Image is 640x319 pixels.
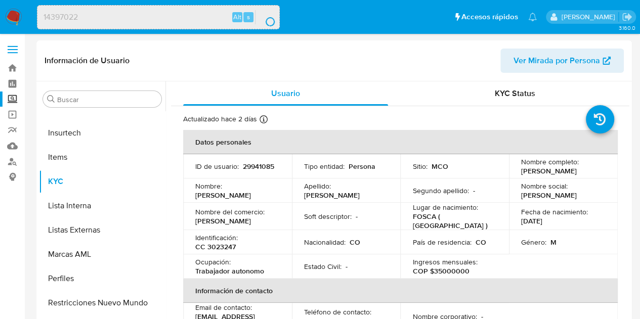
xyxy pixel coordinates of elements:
button: KYC [39,169,165,194]
p: Email de contacto : [195,303,252,312]
a: Salir [622,12,632,22]
input: Buscar [57,95,157,104]
button: Buscar [47,95,55,103]
span: KYC Status [495,87,535,99]
p: Sitio : [412,162,427,171]
p: Género : [521,238,546,247]
p: - [356,212,358,221]
p: Ingresos mensuales : [412,257,477,266]
p: Teléfono de contacto : [304,307,371,316]
p: Tipo entidad : [304,162,345,171]
p: ID de usuario : [195,162,239,171]
p: Apellido : [304,181,331,191]
a: Notificaciones [528,13,537,21]
p: País de residencia : [412,238,471,247]
p: Fecha de nacimiento : [521,207,588,216]
p: CO [475,238,486,247]
p: - [346,262,348,271]
p: CO [350,238,360,247]
span: Accesos rápidos [461,12,518,22]
p: [PERSON_NAME] [195,191,251,200]
p: COP $35000000 [412,266,469,276]
p: Nombre social : [521,181,568,191]
span: s [247,12,250,22]
button: search-icon [255,10,276,24]
p: Nombre : [195,181,222,191]
p: Estado Civil : [304,262,342,271]
p: 29941085 [243,162,274,171]
button: Perfiles [39,266,165,291]
p: CC 3023247 [195,242,236,251]
p: Ocupación : [195,257,231,266]
p: Trabajador autonomo [195,266,264,276]
button: Restricciones Nuevo Mundo [39,291,165,315]
p: Soft descriptor : [304,212,352,221]
p: Nombre completo : [521,157,579,166]
span: Usuario [271,87,300,99]
p: Nacionalidad : [304,238,346,247]
p: MCO [431,162,448,171]
p: - [473,186,475,195]
button: Listas Externas [39,218,165,242]
p: Nombre del comercio : [195,207,265,216]
p: Identificación : [195,233,238,242]
button: Marcas AML [39,242,165,266]
p: [PERSON_NAME] [521,166,577,175]
p: marcela.perdomo@mercadolibre.com.co [561,12,618,22]
p: [PERSON_NAME] [304,191,360,200]
button: Lista Interna [39,194,165,218]
p: Segundo apellido : [412,186,468,195]
p: [PERSON_NAME] [521,191,577,200]
span: Ver Mirada por Persona [514,49,600,73]
button: Ver Mirada por Persona [500,49,624,73]
p: Actualizado hace 2 días [183,114,257,124]
p: [PERSON_NAME] [195,216,251,225]
p: FOSCA ( [GEOGRAPHIC_DATA] ) [412,212,493,230]
button: Items [39,145,165,169]
th: Información de contacto [183,279,618,303]
p: M [550,238,557,247]
p: Lugar de nacimiento : [412,203,478,212]
p: [DATE] [521,216,542,225]
span: Alt [233,12,241,22]
input: Buscar usuario o caso... [37,11,279,24]
th: Datos personales [183,130,618,154]
button: Insurtech [39,121,165,145]
h1: Información de Usuario [45,56,130,66]
p: Persona [349,162,375,171]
